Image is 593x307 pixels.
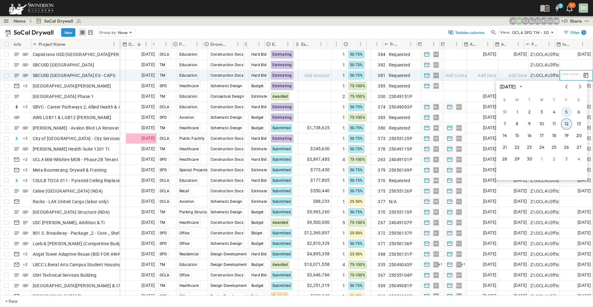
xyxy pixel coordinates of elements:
[515,41,522,48] button: Menu
[478,72,496,79] span: Add Date
[251,52,267,57] span: Hard Bid
[343,83,345,89] span: 1
[141,51,155,58] span: [DATE]
[499,130,510,141] button: 14
[211,73,244,78] span: Construction Docs
[499,118,510,130] button: 7
[524,107,535,118] button: 2
[211,52,244,57] span: Construction Docs
[378,125,385,131] span: 380
[86,29,94,36] button: kanban view
[141,156,155,163] span: [DATE]
[33,125,153,131] span: [PERSON_NAME] - Avalon Blvd LA Renovation and Addition
[160,63,165,67] span: TM
[378,156,385,163] span: 263
[563,84,570,89] button: Previous month
[378,51,385,58] span: 384
[251,147,267,151] span: Estimate
[549,142,560,153] button: 25
[251,84,264,88] span: Budget
[536,130,547,141] button: 17
[400,41,407,48] button: Sort
[573,154,584,165] button: 4
[248,41,255,48] button: Sort
[389,62,410,68] span: Requested
[483,114,496,121] span: [DATE]
[524,154,535,165] button: 30
[350,157,365,162] span: 75-100%
[570,3,574,8] p: 30
[33,83,111,89] span: [GEOGRAPHIC_DATA][PERSON_NAME]
[234,41,242,48] button: Menu
[546,17,554,25] div: Gerrad Gerber (gerrad.gerber@swinerton.com)
[272,147,291,151] span: Submitted
[483,156,496,163] span: [DATE]
[160,168,167,172] span: SPD
[378,72,385,79] span: 381
[272,115,292,120] span: Estimating
[514,51,527,58] span: [DATE]
[179,52,198,57] span: Education
[524,94,535,106] span: Tuesday
[343,62,345,68] span: 1
[251,73,267,78] span: Hard Bid
[549,94,560,106] span: Thursday
[549,107,560,118] button: 4
[272,63,292,67] span: Estimating
[33,167,107,173] span: Meta Boomerang: Drywall & Framing
[540,17,548,25] div: Haaris Tahmas (haaris.tahmas@swinerton.com)
[251,126,264,130] span: Budget
[307,156,330,163] span: $3,897,485
[179,84,199,88] span: Healthcare
[141,72,155,79] span: [DATE]
[524,118,535,130] button: 9
[179,147,199,151] span: Healthcare
[350,147,363,151] span: 50-75%
[13,39,31,49] div: Info
[110,41,118,48] button: Menu
[162,41,170,48] button: Menu
[539,41,545,48] button: Sort
[179,115,194,120] span: Aviation
[141,135,155,142] span: [DATE]
[515,17,523,25] div: Daryll Hayward (daryll.hayward@swinerton.com)
[561,130,572,141] button: 19
[378,93,385,100] span: 200
[141,93,155,100] span: [DATE]
[343,72,345,79] span: 1
[251,168,267,172] span: Estimate
[483,166,496,173] span: [DATE]
[193,41,201,48] button: Menu
[22,135,29,142] div: + 3
[141,124,155,131] span: [DATE]
[251,63,267,67] span: Hard Bid
[430,41,437,48] button: Menu
[79,29,86,36] button: row view
[350,52,363,57] span: 50-75%
[553,17,560,25] div: Meghana Raj (meghana.raj@swinerton.com)
[317,41,325,48] button: Menu
[141,166,155,173] span: [DATE]
[179,136,205,141] span: Public Facility
[251,105,267,109] span: Hard Bid
[211,136,244,141] span: Construction Docs
[272,168,291,172] span: Submitted
[444,28,489,37] button: 1hidden columns
[499,154,510,165] button: 28
[511,107,523,118] button: 1
[272,41,276,47] p: Estimate Status
[373,41,381,48] button: Menu
[179,73,198,78] span: Education
[446,72,471,79] span: Add Contact
[524,142,535,153] button: 23
[33,72,116,79] span: SBCUSD [GEOGRAPHIC_DATA] ES - CAPS
[272,126,291,130] span: Submitted
[536,107,547,118] button: 3
[343,167,345,173] span: 1
[389,83,410,89] span: Requested
[572,41,579,48] button: Sort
